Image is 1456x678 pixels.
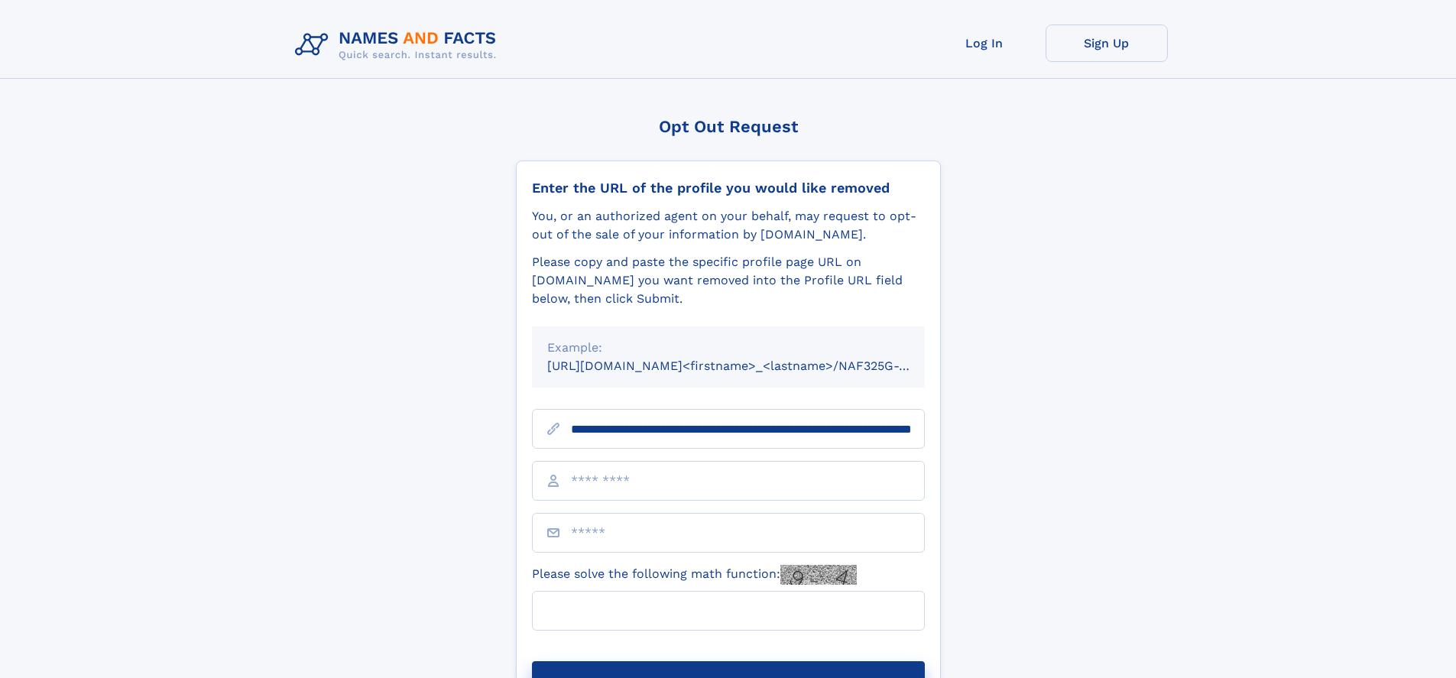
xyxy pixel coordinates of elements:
[532,253,925,308] div: Please copy and paste the specific profile page URL on [DOMAIN_NAME] you want removed into the Pr...
[289,24,509,66] img: Logo Names and Facts
[516,117,941,136] div: Opt Out Request
[532,180,925,196] div: Enter the URL of the profile you would like removed
[547,358,954,373] small: [URL][DOMAIN_NAME]<firstname>_<lastname>/NAF325G-xxxxxxxx
[923,24,1046,62] a: Log In
[1046,24,1168,62] a: Sign Up
[532,207,925,244] div: You, or an authorized agent on your behalf, may request to opt-out of the sale of your informatio...
[547,339,910,357] div: Example:
[532,565,857,585] label: Please solve the following math function:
